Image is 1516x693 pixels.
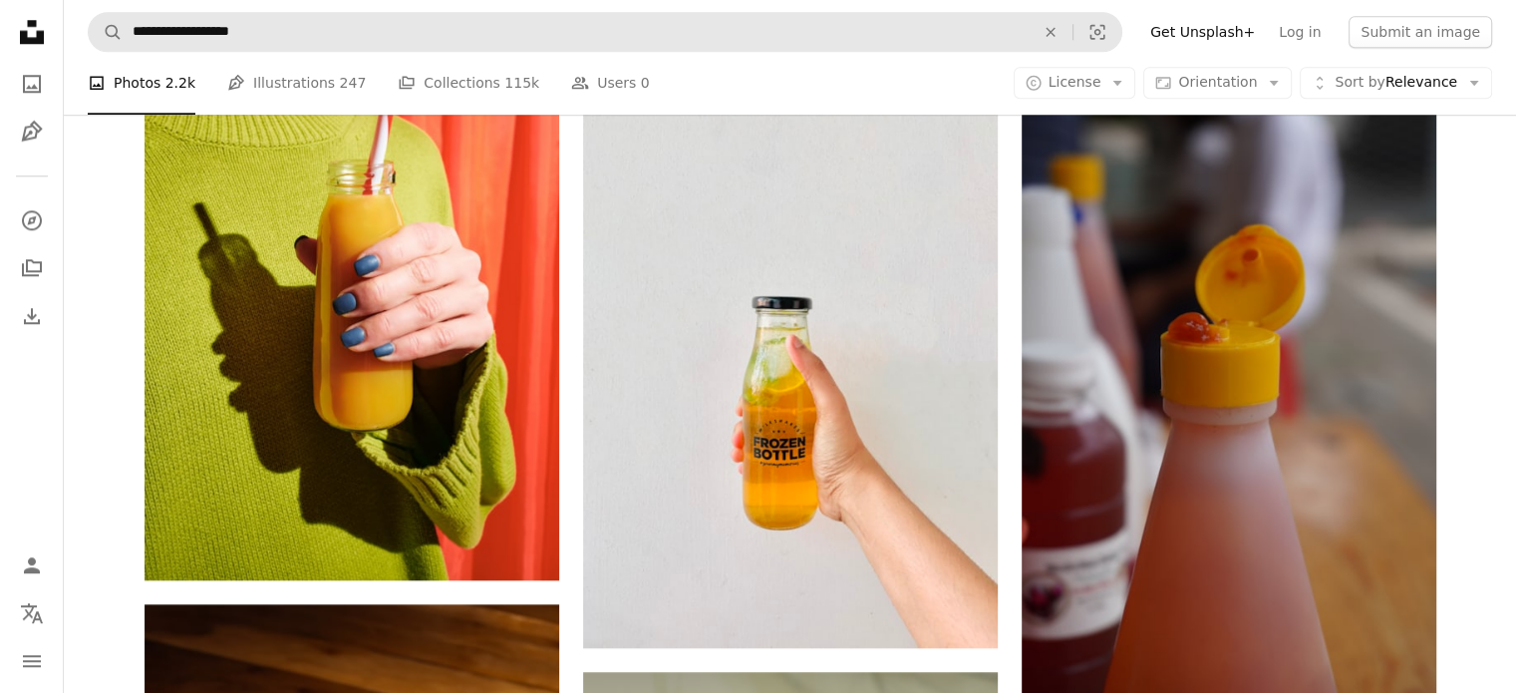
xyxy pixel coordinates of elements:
[641,73,650,95] span: 0
[1022,382,1436,400] a: orange and white plastic bottle
[1349,16,1492,48] button: Submit an image
[504,73,539,95] span: 115k
[1014,68,1136,100] button: License
[12,545,52,585] a: Log in / Sign up
[12,112,52,152] a: Illustrations
[12,64,52,104] a: Photos
[12,200,52,240] a: Explore
[88,12,1122,52] form: Find visuals sitewide
[1138,16,1267,48] a: Get Unsplash+
[583,363,998,381] a: person holding orange juice bottle
[1029,13,1072,51] button: Clear
[571,52,650,116] a: Users 0
[145,260,559,278] a: a woman in a green sweater holding a glass of orange juice
[89,13,123,51] button: Search Unsplash
[1143,68,1292,100] button: Orientation
[1267,16,1333,48] a: Log in
[12,12,52,56] a: Home — Unsplash
[340,73,367,95] span: 247
[1049,75,1101,91] span: License
[583,96,998,649] img: person holding orange juice bottle
[1178,75,1257,91] span: Orientation
[1300,68,1492,100] button: Sort byRelevance
[398,52,539,116] a: Collections 115k
[12,248,52,288] a: Collections
[12,593,52,633] button: Language
[1335,74,1457,94] span: Relevance
[1335,75,1384,91] span: Sort by
[12,296,52,336] a: Download History
[1073,13,1121,51] button: Visual search
[12,641,52,681] button: Menu
[227,52,366,116] a: Illustrations 247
